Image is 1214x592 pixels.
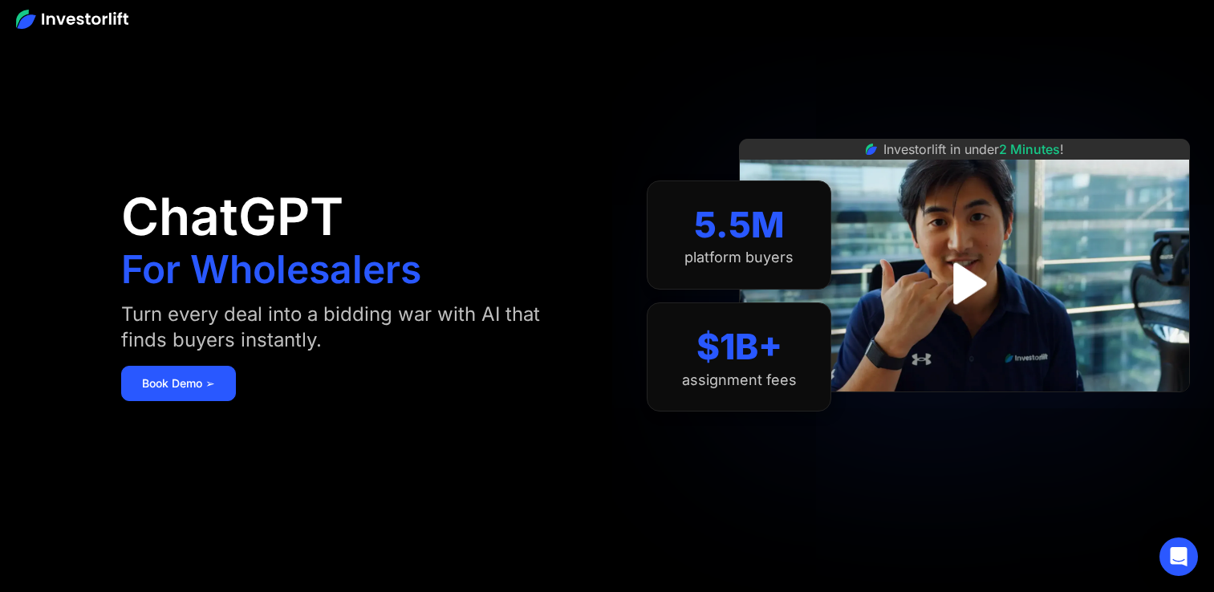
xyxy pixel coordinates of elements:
[121,250,421,289] h1: For Wholesalers
[844,400,1085,420] iframe: Customer reviews powered by Trustpilot
[999,141,1060,157] span: 2 Minutes
[696,326,782,368] div: $1B+
[684,249,794,266] div: platform buyers
[121,191,343,242] h1: ChatGPT
[1159,537,1198,576] div: Open Intercom Messenger
[682,371,797,389] div: assignment fees
[121,366,236,401] a: Book Demo ➢
[883,140,1064,159] div: Investorlift in under !
[694,204,785,246] div: 5.5M
[121,302,558,353] div: Turn every deal into a bidding war with AI that finds buyers instantly.
[929,248,1001,319] a: open lightbox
